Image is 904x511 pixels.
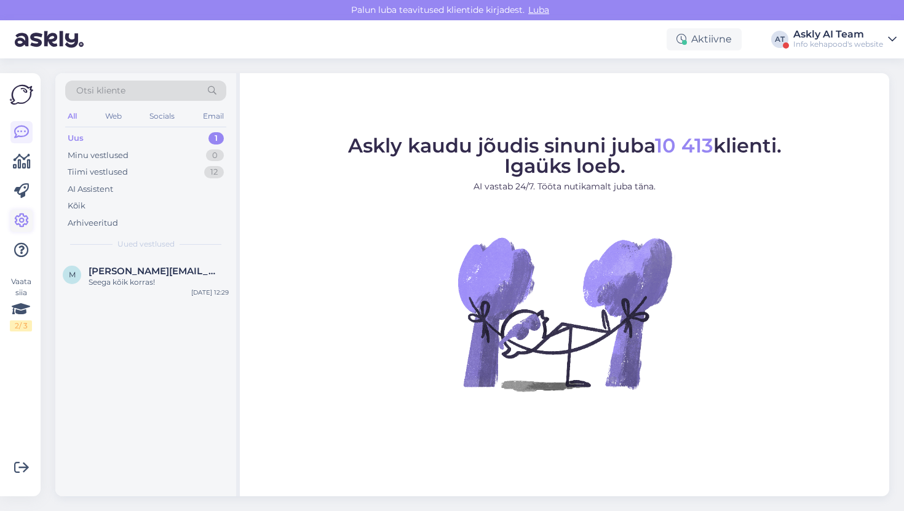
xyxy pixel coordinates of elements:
[89,266,216,277] span: margarita.klemm@gmail.com
[117,239,175,250] span: Uued vestlused
[65,108,79,124] div: All
[793,30,883,39] div: Askly AI Team
[68,166,128,178] div: Tiimi vestlused
[89,277,229,288] div: Seega kõik korras!
[68,149,129,162] div: Minu vestlused
[667,28,742,50] div: Aktiivne
[69,270,76,279] span: m
[103,108,124,124] div: Web
[771,31,788,48] div: AT
[204,166,224,178] div: 12
[793,39,883,49] div: Info kehapood's website
[10,276,32,331] div: Vaata siia
[454,203,675,424] img: No Chat active
[10,320,32,331] div: 2 / 3
[147,108,177,124] div: Socials
[206,149,224,162] div: 0
[68,217,118,229] div: Arhiveeritud
[655,133,713,157] span: 10 413
[76,84,125,97] span: Otsi kliente
[191,288,229,297] div: [DATE] 12:29
[793,30,897,49] a: Askly AI TeamInfo kehapood's website
[68,200,85,212] div: Kõik
[208,132,224,145] div: 1
[68,132,84,145] div: Uus
[525,4,553,15] span: Luba
[10,83,33,106] img: Askly Logo
[200,108,226,124] div: Email
[348,180,782,193] p: AI vastab 24/7. Tööta nutikamalt juba täna.
[348,133,782,178] span: Askly kaudu jõudis sinuni juba klienti. Igaüks loeb.
[68,183,113,196] div: AI Assistent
